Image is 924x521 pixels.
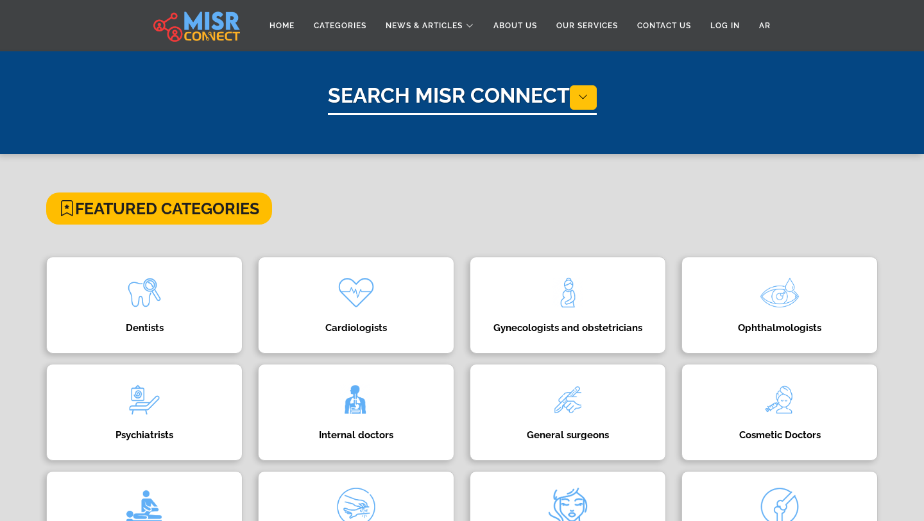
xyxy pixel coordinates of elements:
[260,13,304,38] a: Home
[66,429,223,441] h4: Psychiatrists
[701,429,858,441] h4: Cosmetic Doctors
[153,10,239,42] img: main.misr_connect
[330,267,382,318] img: kQgAgBbLbYzX17DbAKQs.png
[490,322,646,334] h4: Gynecologists and obstetricians
[250,364,462,461] a: Internal doctors
[278,429,434,441] h4: Internal doctors
[330,374,382,425] img: pfAWvOfsRsa0Gymt6gRE.png
[328,83,597,115] h1: Search Misr Connect
[376,13,484,38] a: News & Articles
[701,13,749,38] a: Log in
[628,13,701,38] a: Contact Us
[278,322,434,334] h4: Cardiologists
[462,364,674,461] a: General surgeons
[38,257,250,354] a: Dentists
[754,374,805,425] img: DjGqZLWENc0VUGkVFVvU.png
[674,257,886,354] a: Ophthalmologists
[490,429,646,441] h4: General surgeons
[674,364,886,461] a: Cosmetic Doctors
[462,257,674,354] a: Gynecologists and obstetricians
[119,267,170,318] img: k714wZmFaHWIHbCst04N.png
[542,374,594,425] img: Oi1DZGDTXfHRQb1rQtXk.png
[754,267,805,318] img: O3vASGqC8OE0Zbp7R2Y3.png
[386,20,463,31] span: News & Articles
[484,13,547,38] a: About Us
[749,13,780,38] a: AR
[46,192,272,225] h4: Featured Categories
[38,364,250,461] a: Psychiatrists
[66,322,223,334] h4: Dentists
[119,374,170,425] img: wzNEwxv3aCzPUCYeW7v7.png
[701,322,858,334] h4: Ophthalmologists
[250,257,462,354] a: Cardiologists
[547,13,628,38] a: Our Services
[542,267,594,318] img: tQBIxbFzDjHNxea4mloJ.png
[304,13,376,38] a: Categories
